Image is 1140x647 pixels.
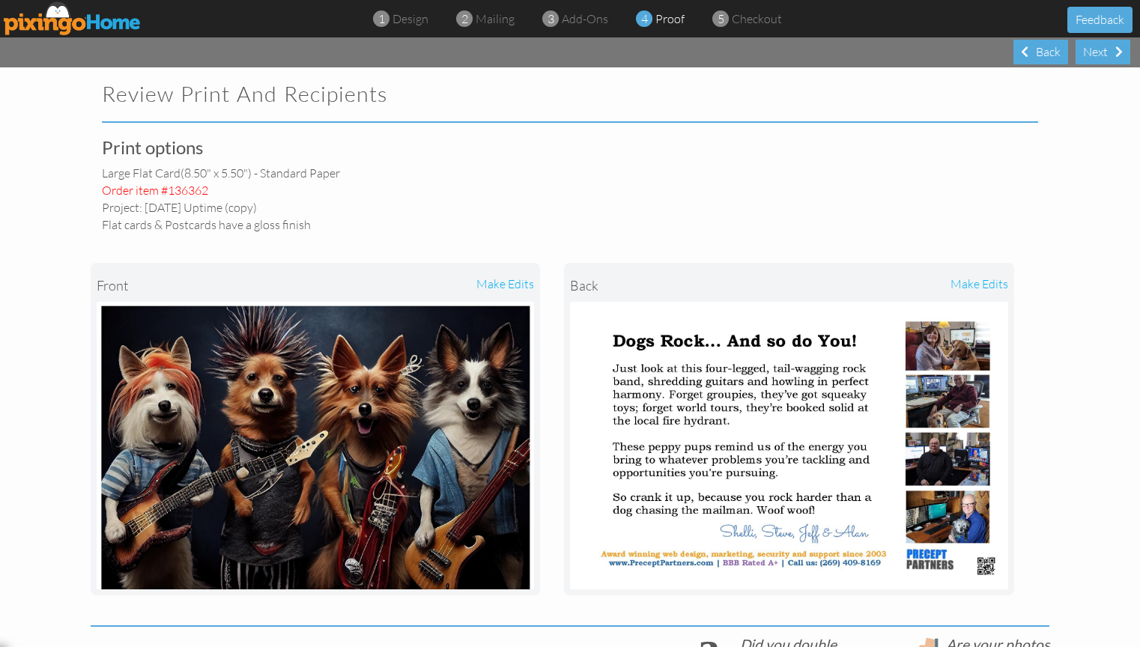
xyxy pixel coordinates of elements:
div: front [97,269,315,302]
span: 2 [461,10,468,28]
div: make edits [315,269,534,302]
span: 4 [641,10,648,28]
span: - Standard paper [254,165,340,180]
img: Landscape Image [570,302,1007,589]
div: Flat cards & Postcards have a gloss finish [102,216,399,234]
span: design [392,11,428,26]
span: 1 [378,10,385,28]
button: Feedback [1067,7,1133,33]
span: mailing [476,11,515,26]
span: proof [655,11,685,26]
div: large flat card [102,165,399,182]
div: make edits [789,269,1008,302]
img: pixingo logo [4,1,142,35]
h3: Print options [102,138,388,157]
div: Back [1013,40,1068,64]
span: checkout [732,11,782,26]
div: Order item #136362 [102,182,399,199]
div: back [570,269,789,302]
h2: Review Print and Recipients [102,82,544,106]
div: Next [1076,40,1130,64]
span: (8.50" x 5.50") [181,165,252,180]
div: Project: [DATE] Uptime (copy) [102,199,399,216]
span: add-ons [562,11,608,26]
span: 5 [718,10,724,28]
span: 3 [548,10,554,28]
img: Landscape Image [97,302,534,589]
